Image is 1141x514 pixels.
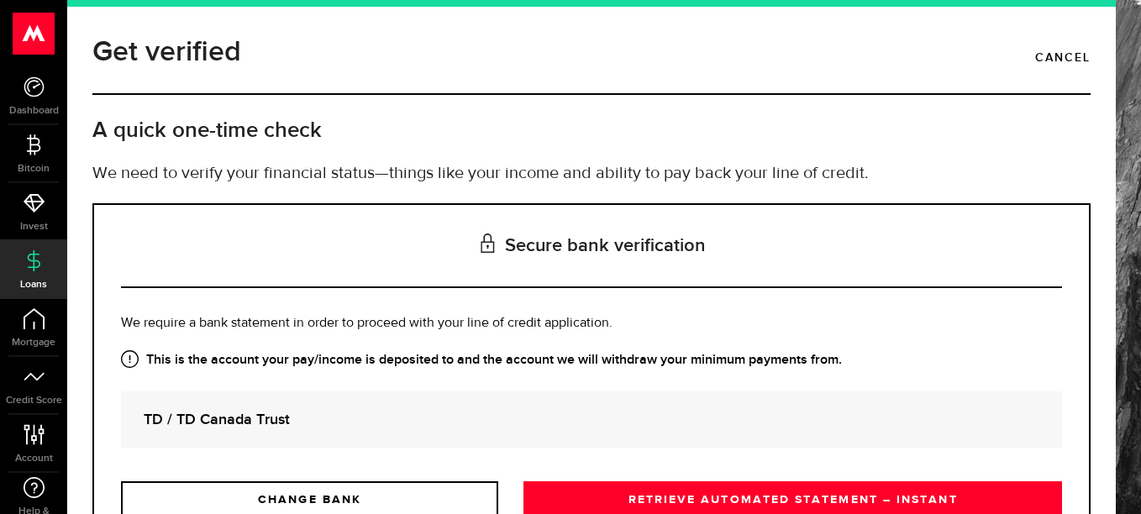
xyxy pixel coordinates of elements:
[92,117,1091,144] h2: A quick one-time check
[92,161,1091,186] p: We need to verify your financial status—things like your income and ability to pay back your line...
[121,205,1062,288] h3: Secure bank verification
[121,317,613,330] span: We require a bank statement in order to proceed with your line of credit application.
[121,350,1062,370] strong: This is the account your pay/income is deposited to and the account we will withdraw your minimum...
[92,30,241,74] h1: Get verified
[144,408,1039,431] strong: TD / TD Canada Trust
